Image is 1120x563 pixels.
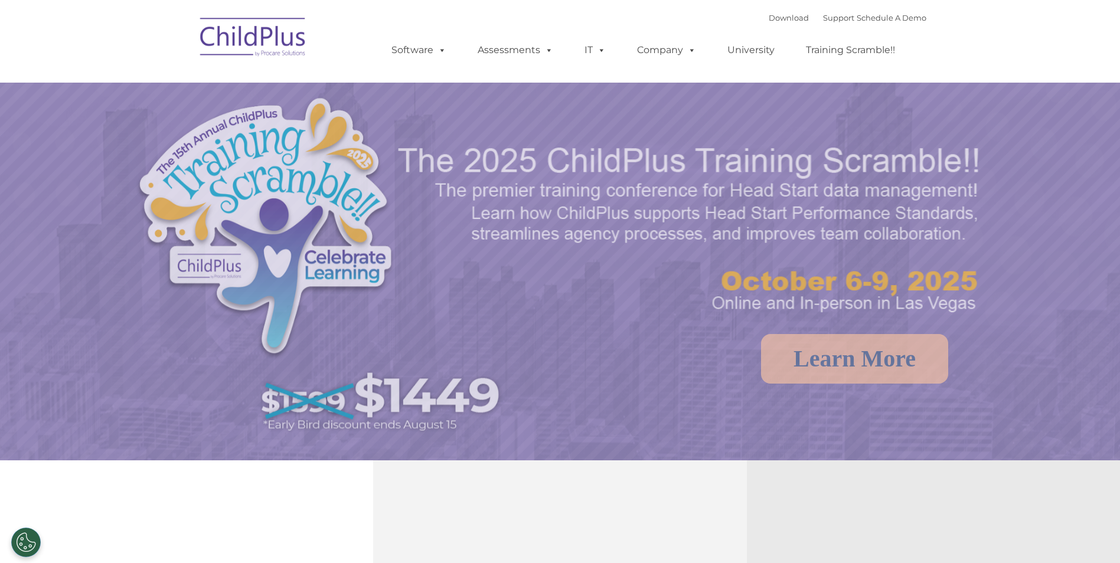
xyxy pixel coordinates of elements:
a: Download [769,13,809,22]
a: Training Scramble!! [794,38,907,62]
a: IT [573,38,618,62]
img: ChildPlus by Procare Solutions [194,9,312,68]
a: Software [380,38,458,62]
button: Cookies Settings [11,528,41,557]
a: Assessments [466,38,565,62]
a: University [716,38,786,62]
a: Learn More [761,334,948,384]
a: Schedule A Demo [857,13,926,22]
a: Support [823,13,854,22]
font: | [769,13,926,22]
a: Company [625,38,708,62]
